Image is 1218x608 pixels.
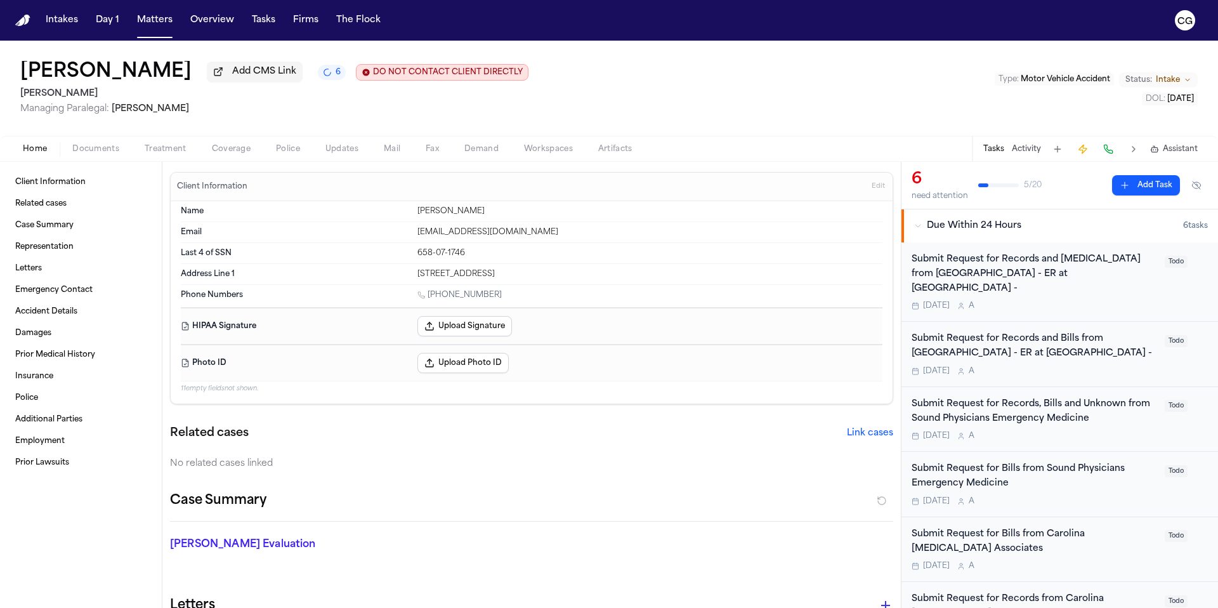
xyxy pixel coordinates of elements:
span: [DATE] [923,561,950,571]
a: Emergency Contact [10,280,152,300]
dt: Email [181,227,410,237]
a: Prior Medical History [10,345,152,365]
span: A [969,431,974,441]
span: Due Within 24 Hours [927,220,1021,232]
button: Day 1 [91,9,124,32]
button: 6 active tasks [318,65,346,80]
div: Open task: Submit Request for Records, Bills and Unknown from Sound Physicians Emergency Medicine [901,387,1218,453]
button: Create Immediate Task [1074,140,1092,158]
dt: Address Line 1 [181,269,410,279]
button: The Flock [331,9,386,32]
span: A [969,496,974,506]
span: 6 task s [1183,221,1208,231]
a: Employment [10,431,152,451]
span: A [969,366,974,376]
span: [PERSON_NAME] [112,104,189,114]
p: 11 empty fields not shown. [181,384,882,393]
span: 6 [336,67,341,77]
h3: Client Information [174,182,250,192]
a: Home [15,15,30,27]
button: Link cases [847,427,893,440]
span: Type : [999,76,1019,83]
button: Assistant [1150,144,1198,154]
img: Finch Logo [15,15,30,27]
div: Open task: Submit Request for Records and Bills from Aiken Regional Medical Center - ER at Sweetw... [901,322,1218,387]
div: [EMAIL_ADDRESS][DOMAIN_NAME] [417,227,882,237]
span: DO NOT CONTACT CLIENT DIRECTLY [373,67,523,77]
a: Intakes [41,9,83,32]
span: [DATE] [923,366,950,376]
div: [PERSON_NAME] [417,206,882,216]
h1: [PERSON_NAME] [20,61,192,84]
span: Status: [1125,75,1152,85]
dt: Name [181,206,410,216]
span: Add CMS Link [232,65,296,78]
button: Tasks [247,9,280,32]
div: 6 [912,169,968,190]
a: Additional Parties [10,409,152,430]
button: Add Task [1112,175,1180,195]
span: Demand [464,144,499,154]
dt: Photo ID [181,353,410,373]
span: DOL : [1146,95,1165,103]
a: Prior Lawsuits [10,453,152,473]
div: Open task: Submit Request for Records and Radiology from Aiken Regional Medical Center - ER at Sw... [901,242,1218,322]
button: Edit [868,176,889,197]
span: Updates [325,144,358,154]
div: Submit Request for Bills from Carolina [MEDICAL_DATA] Associates [912,527,1157,557]
div: Submit Request for Records and [MEDICAL_DATA] from [GEOGRAPHIC_DATA] - ER at [GEOGRAPHIC_DATA] - [912,253,1157,296]
span: Todo [1165,530,1188,542]
span: Documents [72,144,119,154]
h2: [PERSON_NAME] [20,86,528,102]
span: Intake [1156,75,1180,85]
div: 658-07-1746 [417,248,882,258]
span: Home [23,144,47,154]
span: Motor Vehicle Accident [1021,76,1110,83]
button: Overview [185,9,239,32]
button: Edit Type: Motor Vehicle Accident [995,73,1114,86]
button: Tasks [983,144,1004,154]
dt: Last 4 of SSN [181,248,410,258]
span: Todo [1165,335,1188,347]
span: [DATE] [1167,95,1194,103]
span: Todo [1165,595,1188,607]
span: A [969,301,974,311]
span: [DATE] [923,431,950,441]
span: Police [276,144,300,154]
a: Client Information [10,172,152,192]
button: Matters [132,9,178,32]
div: need attention [912,191,968,201]
p: [PERSON_NAME] Evaluation [170,537,401,552]
span: Todo [1165,400,1188,412]
span: Artifacts [598,144,632,154]
span: [DATE] [923,301,950,311]
button: Due Within 24 Hours6tasks [901,209,1218,242]
button: Edit DOL: 2025-09-13 [1142,93,1198,105]
div: Open task: Submit Request for Bills from Carolina Radiology Associates [901,517,1218,583]
button: Add Task [1049,140,1066,158]
span: Phone Numbers [181,290,243,300]
span: Managing Paralegal: [20,104,109,114]
div: No related cases linked [170,458,893,470]
span: Treatment [145,144,187,154]
span: Todo [1165,256,1188,268]
span: Todo [1165,465,1188,477]
a: Related cases [10,194,152,214]
button: Firms [288,9,324,32]
a: Accident Details [10,301,152,322]
div: Submit Request for Records, Bills and Unknown from Sound Physicians Emergency Medicine [912,397,1157,426]
button: Change status from Intake [1119,72,1198,88]
h2: Related cases [170,425,249,442]
button: Hide completed tasks (⌘⇧H) [1185,175,1208,195]
button: Edit matter name [20,61,192,84]
div: Open task: Submit Request for Bills from Sound Physicians Emergency Medicine [901,452,1218,517]
span: Coverage [212,144,251,154]
span: Workspaces [524,144,573,154]
span: A [969,561,974,571]
button: Activity [1012,144,1041,154]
